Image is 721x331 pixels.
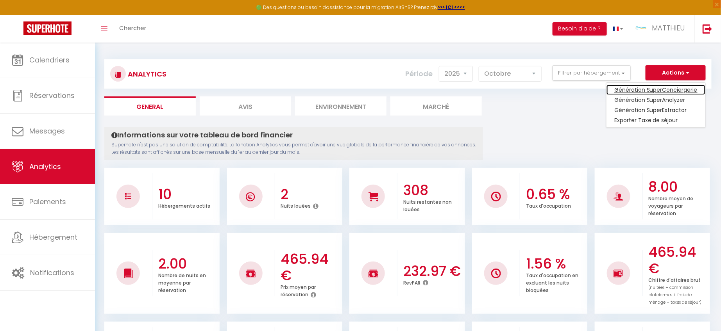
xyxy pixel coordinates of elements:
a: ... MATTHIEU [629,15,694,43]
span: MATTHIEU [652,23,685,33]
span: Analytics [29,162,61,171]
a: Génération SuperAnalyzer [606,95,705,105]
a: Génération SuperExtractor [606,105,705,115]
h3: 1.56 % [526,256,585,272]
a: Chercher [113,15,152,43]
span: (nuitées + commission plateformes + frais de ménage + taxes de séjour) [649,285,702,305]
a: Génération SuperConciergerie [606,85,705,95]
p: Taux d'occupation [526,201,571,209]
p: RevPAR [403,278,420,286]
p: Nuits restantes non louées [403,197,452,213]
li: Marché [390,96,482,116]
p: Nombre moyen de voyageurs par réservation [649,194,694,217]
img: NO IMAGE [614,269,623,278]
h3: 10 [158,186,218,203]
h3: 8.00 [649,179,708,195]
li: General [104,96,196,116]
button: Filtrer par hébergement [553,65,631,81]
h3: 232.97 € [403,263,463,279]
p: Prix moyen par réservation [281,282,316,298]
a: >>> ICI <<<< [438,4,465,11]
h3: 2.00 [158,256,218,272]
p: Hébergements actifs [158,201,210,209]
h3: 465.94 € [281,251,340,284]
h3: 0.65 % [526,186,585,203]
button: Actions [646,65,706,81]
img: logout [703,24,712,34]
img: Super Booking [23,21,72,35]
span: Hébergement [29,232,77,242]
p: Superhote n'est pas une solution de comptabilité. La fonction Analytics vous permet d'avoir une v... [111,141,476,156]
li: Environnement [295,96,386,116]
span: Réservations [29,91,75,100]
h4: Informations sur votre tableau de bord financier [111,131,476,139]
img: NO IMAGE [125,193,131,199]
span: Notifications [30,268,74,278]
h3: Analytics [126,65,166,83]
h3: 465.94 € [649,244,708,277]
p: Chiffre d'affaires brut [649,275,702,306]
button: Besoin d'aide ? [553,22,607,36]
h3: 308 [403,182,463,199]
label: Période [406,65,433,82]
span: Messages [29,126,65,136]
a: Exporter Taxe de séjour [606,115,705,125]
li: Avis [200,96,291,116]
p: Taux d'occupation en excluant les nuits bloquées [526,270,578,294]
img: NO IMAGE [491,269,501,278]
p: Nombre de nuits en moyenne par réservation [158,270,206,294]
span: Calendriers [29,55,70,65]
span: Paiements [29,197,66,206]
img: ... [635,22,647,34]
p: Nuits louées [281,201,311,209]
h3: 2 [281,186,340,203]
span: Chercher [119,24,146,32]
